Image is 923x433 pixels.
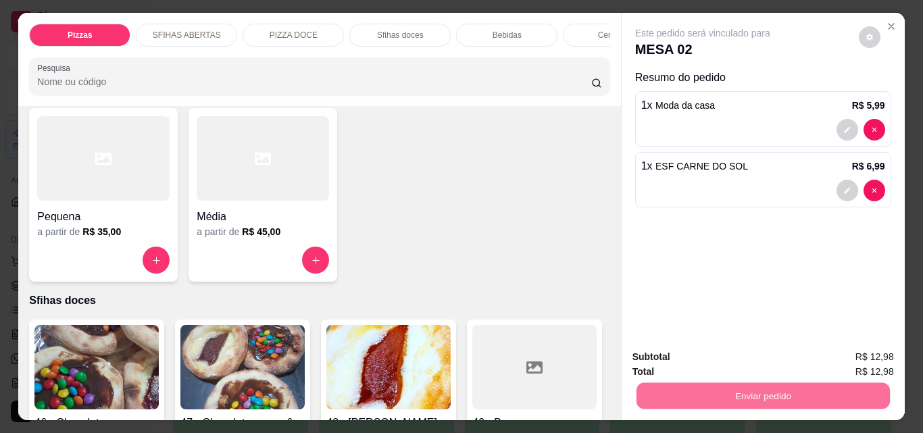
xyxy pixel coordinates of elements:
[34,325,159,409] img: product-image
[197,209,329,225] h4: Média
[636,382,889,409] button: Enviar pedido
[852,159,885,173] p: R$ 6,99
[655,100,715,111] span: Moda da casa
[29,292,609,309] p: Sfihas doces
[632,366,654,377] strong: Total
[37,225,170,238] div: a partir de
[852,99,885,112] p: R$ 5,99
[837,119,858,141] button: decrease-product-quantity
[37,209,170,225] h4: Pequena
[837,180,858,201] button: decrease-product-quantity
[655,161,748,172] span: ESF CARNE DO SOL
[326,325,451,409] img: product-image
[641,97,715,113] p: 1 x
[598,30,630,41] p: Cervejas
[37,75,591,88] input: Pesquisa
[82,225,121,238] h6: R$ 35,00
[880,16,902,37] button: Close
[153,30,221,41] p: SFIHAS ABERTAS
[635,70,891,86] p: Resumo do pedido
[68,30,93,41] p: Pizzas
[34,415,159,431] h4: 46 - Chocolate
[377,30,424,41] p: Sfihas doces
[493,30,522,41] p: Bebidas
[635,26,770,40] p: Este pedido será vinculado para
[864,180,885,201] button: decrease-product-quantity
[143,247,170,274] button: increase-product-quantity
[180,325,305,409] img: product-image
[641,158,748,174] p: 1 x
[197,225,329,238] div: a partir de
[180,415,305,431] h4: 47 - Chocolate com m&m
[242,225,280,238] h6: R$ 45,00
[635,40,770,59] p: MESA 02
[859,26,880,48] button: decrease-product-quantity
[302,247,329,274] button: increase-product-quantity
[37,62,75,74] label: Pesquisa
[472,415,597,431] h4: 49 - Banana
[270,30,318,41] p: PIZZA DOCE
[864,119,885,141] button: decrease-product-quantity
